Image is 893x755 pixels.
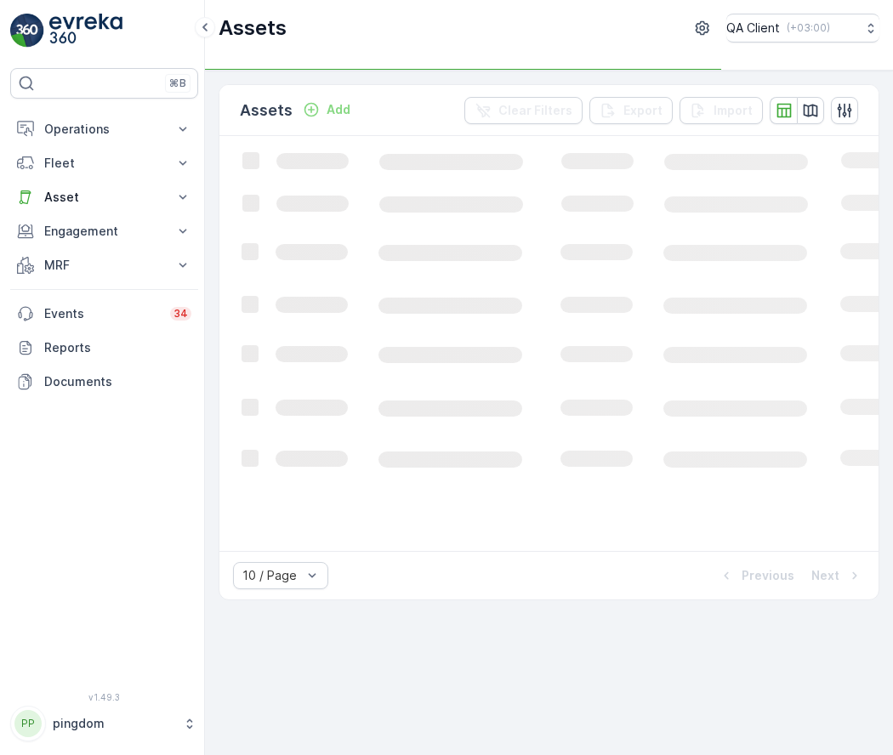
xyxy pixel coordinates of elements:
p: Engagement [44,223,164,240]
button: Fleet [10,146,198,180]
a: Events34 [10,297,198,331]
p: Import [714,102,753,119]
p: 34 [173,307,188,321]
a: Reports [10,331,198,365]
img: logo [10,14,44,48]
button: QA Client(+03:00) [726,14,879,43]
button: Asset [10,180,198,214]
button: MRF [10,248,198,282]
button: Add [296,99,357,120]
a: Documents [10,365,198,399]
span: v 1.49.3 [10,692,198,702]
p: ( +03:00 ) [787,21,830,35]
button: Import [680,97,763,124]
p: ⌘B [169,77,186,90]
p: Export [623,102,663,119]
button: Next [810,565,865,586]
p: Documents [44,373,191,390]
button: Export [589,97,673,124]
p: Previous [742,567,794,584]
p: Next [811,567,839,584]
button: Previous [716,565,796,586]
p: Events [44,305,160,322]
p: pingdom [53,715,174,732]
p: Clear Filters [498,102,572,119]
p: MRF [44,257,164,274]
p: Fleet [44,155,164,172]
p: Add [327,101,350,118]
button: Operations [10,112,198,146]
button: Clear Filters [464,97,583,124]
p: Assets [240,99,293,122]
p: QA Client [726,20,780,37]
p: Asset [44,189,164,206]
p: Reports [44,339,191,356]
img: logo_light-DOdMpM7g.png [49,14,122,48]
button: Engagement [10,214,198,248]
div: PP [14,710,42,737]
button: PPpingdom [10,706,198,741]
p: Assets [219,14,287,42]
p: Operations [44,121,164,138]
